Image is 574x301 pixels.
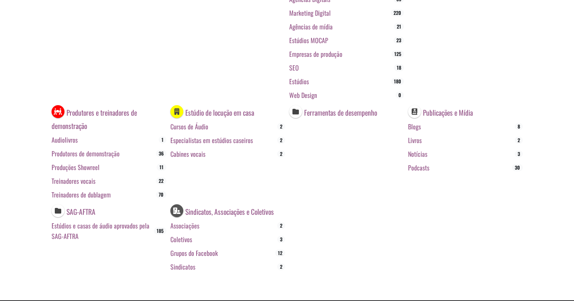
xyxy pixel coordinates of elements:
[170,135,253,145] a: Especialistas em estúdios caseiros
[289,22,333,32] a: Agências de mídia
[396,23,401,30] font: 21
[170,221,199,230] a: Associações
[408,105,473,116] a: Publicações e Mídia
[185,107,254,117] font: Estúdio de locução em casa
[52,135,78,145] a: Audiolivros
[158,191,163,198] font: 70
[289,91,317,100] a: Web Design
[394,51,401,58] font: 125
[280,263,282,270] font: 2
[156,227,163,234] font: 185
[170,262,195,272] a: Sindicatos
[408,135,422,145] a: Livros
[398,92,401,99] font: 0
[289,77,309,87] a: Estúdios
[159,164,163,170] font: 11
[393,10,401,17] font: 220
[52,190,111,199] a: Treinadores de dublagem
[517,150,520,157] font: 3
[52,149,120,158] a: Produtores de demonstração
[280,222,282,229] font: 2
[170,105,254,116] a: Estúdio de locução em casa
[52,105,137,129] a: Produtores e treinadores de demonstração
[423,107,473,117] font: Publicações e Mídia
[289,8,331,18] a: Marketing Digital
[280,137,282,143] font: 2
[280,236,282,243] font: 3
[514,164,520,171] font: 30
[280,150,282,157] font: 2
[278,249,282,256] font: 12
[52,221,149,241] a: Estúdios e casas de áudio aprovados pela SAG-AFTRA
[289,63,299,73] a: SEO
[52,162,99,172] a: Produções Showreel
[396,64,401,71] font: 18
[408,122,421,131] a: Blogs
[185,206,274,216] font: Sindicatos, Associações e Coletivos
[280,123,282,130] font: 2
[408,163,429,172] a: Podcasts
[517,137,520,143] font: 2
[52,107,137,131] font: Produtores e treinadores de demonstração
[158,177,163,184] font: 22
[289,50,342,59] a: Empresas de produção
[517,123,520,130] font: 8
[170,149,205,159] a: Cabines vocais
[52,176,95,186] a: Treinadores vocais
[408,149,427,159] a: Notícias
[304,107,377,117] font: Ferramentas de desempenho
[66,206,95,216] font: SAG-AFTRA
[170,235,192,244] a: Coletivos
[52,204,95,215] a: SAG-AFTRA
[158,150,163,157] font: 36
[289,105,377,116] a: Ferramentas de desempenho
[396,37,401,44] font: 23
[161,136,163,143] font: 1
[170,204,274,215] a: Sindicatos, Associações e Coletivos
[289,36,328,46] a: Estúdios MOCAP
[170,122,208,131] a: Cursos de Áudio
[394,78,401,85] font: 180
[170,248,218,258] a: Grupos do Facebook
